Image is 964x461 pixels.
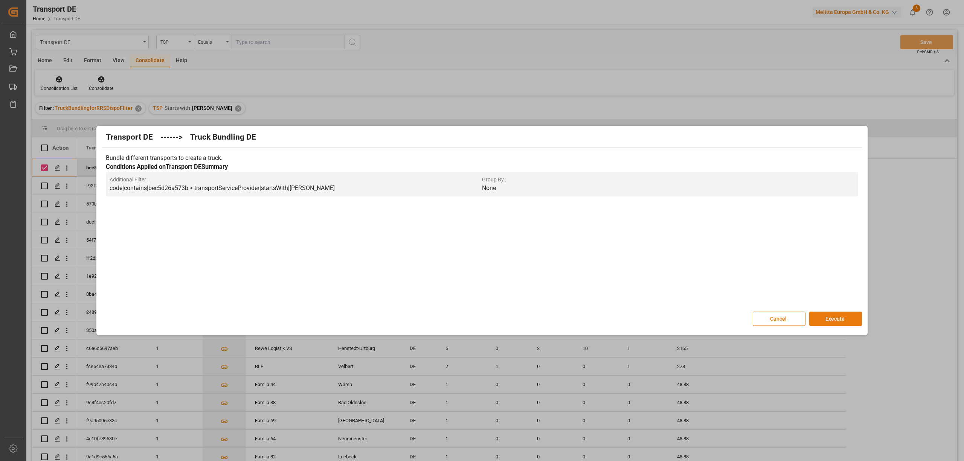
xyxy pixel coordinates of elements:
[482,184,854,193] p: None
[106,163,858,172] h3: Conditions Applied on Transport DE Summary
[753,312,805,326] button: Cancel
[106,154,858,163] p: Bundle different transports to create a truck.
[110,176,482,184] span: Additional Filter :
[809,312,862,326] button: Execute
[106,131,153,143] h2: Transport DE
[482,176,854,184] span: Group By :
[160,131,183,143] h2: ------>
[190,131,256,143] h2: Truck Bundling DE
[110,184,482,193] p: code|contains|bec5d26a573b > transportServiceProvider|startsWith|[PERSON_NAME]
